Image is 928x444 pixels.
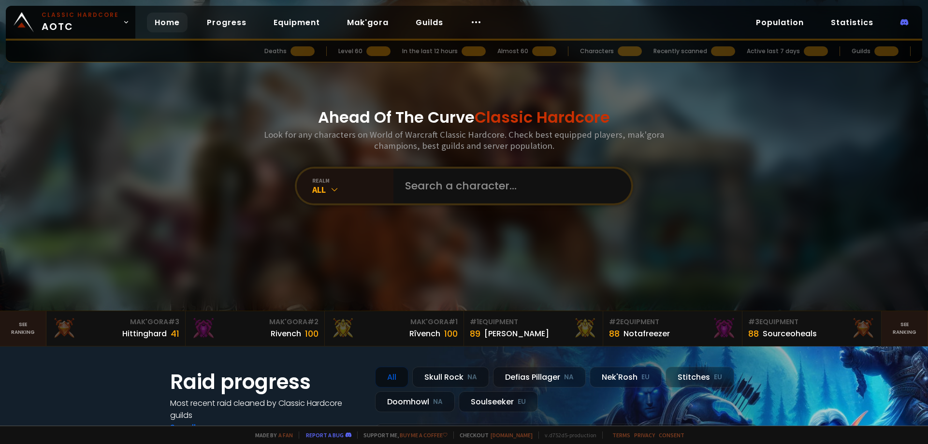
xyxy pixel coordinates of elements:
small: Classic Hardcore [42,11,119,19]
a: Seeranking [882,311,928,346]
a: Progress [199,13,254,32]
a: Population [748,13,812,32]
span: Checkout [453,431,533,439]
span: AOTC [42,11,119,34]
div: Mak'Gora [52,317,179,327]
div: Equipment [470,317,597,327]
a: Mak'Gora#1Rîvench100 [325,311,464,346]
small: EU [518,397,526,407]
a: Privacy [634,431,655,439]
span: # 1 [449,317,458,327]
a: a fan [278,431,293,439]
div: Equipment [748,317,875,327]
a: Terms [612,431,630,439]
div: 100 [305,327,319,340]
small: EU [641,372,650,382]
div: Soulseeker [459,391,538,412]
h1: Raid progress [170,367,363,397]
small: NA [433,397,443,407]
a: Buy me a coffee [400,431,448,439]
a: Report a bug [306,431,344,439]
div: Deaths [264,47,287,56]
small: EU [714,372,722,382]
div: All [375,367,408,387]
div: Level 60 [338,47,362,56]
a: Mak'Gora#2Rivench100 [186,311,325,346]
div: Stitches [666,367,734,387]
div: 88 [748,327,759,340]
span: # 2 [307,317,319,327]
a: #1Equipment89[PERSON_NAME] [464,311,603,346]
div: Notafreezer [623,328,670,340]
h3: Look for any characters on World of Warcraft Classic Hardcore. Check best equipped players, mak'g... [260,129,668,151]
span: # 3 [748,317,759,327]
a: #3Equipment88Sourceoheals [742,311,882,346]
div: Active last 7 days [747,47,800,56]
span: Classic Hardcore [475,106,610,128]
small: NA [467,372,477,382]
div: Characters [580,47,614,56]
div: 41 [171,327,179,340]
span: # 1 [470,317,479,327]
div: Sourceoheals [763,328,817,340]
a: [DOMAIN_NAME] [491,431,533,439]
div: realm [312,177,393,184]
div: Rîvench [409,328,440,340]
div: Mak'Gora [331,317,458,327]
span: v. d752d5 - production [538,431,596,439]
div: Skull Rock [412,367,489,387]
span: # 3 [168,317,179,327]
div: All [312,184,393,195]
small: NA [564,372,574,382]
span: # 2 [609,317,620,327]
a: #2Equipment88Notafreezer [603,311,742,346]
a: Mak'Gora#3Hittinghard41 [46,311,186,346]
h1: Ahead Of The Curve [318,106,610,129]
div: 100 [444,327,458,340]
div: Equipment [609,317,736,327]
a: Home [147,13,188,32]
div: Defias Pillager [493,367,586,387]
div: In the last 12 hours [402,47,458,56]
a: Statistics [823,13,881,32]
a: Classic HardcoreAOTC [6,6,135,39]
div: Hittinghard [122,328,167,340]
a: Guilds [408,13,451,32]
h4: Most recent raid cleaned by Classic Hardcore guilds [170,397,363,421]
a: Equipment [266,13,328,32]
div: [PERSON_NAME] [484,328,549,340]
a: Mak'gora [339,13,396,32]
span: Support me, [357,431,448,439]
div: Doomhowl [375,391,455,412]
div: Mak'Gora [191,317,319,327]
div: Guilds [852,47,870,56]
div: Recently scanned [653,47,707,56]
a: See all progress [170,422,233,433]
span: Made by [249,431,293,439]
a: Consent [659,431,684,439]
div: Almost 60 [497,47,528,56]
div: Rivench [271,328,301,340]
div: 88 [609,327,620,340]
input: Search a character... [399,169,620,203]
div: 89 [470,327,480,340]
div: Nek'Rosh [590,367,662,387]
